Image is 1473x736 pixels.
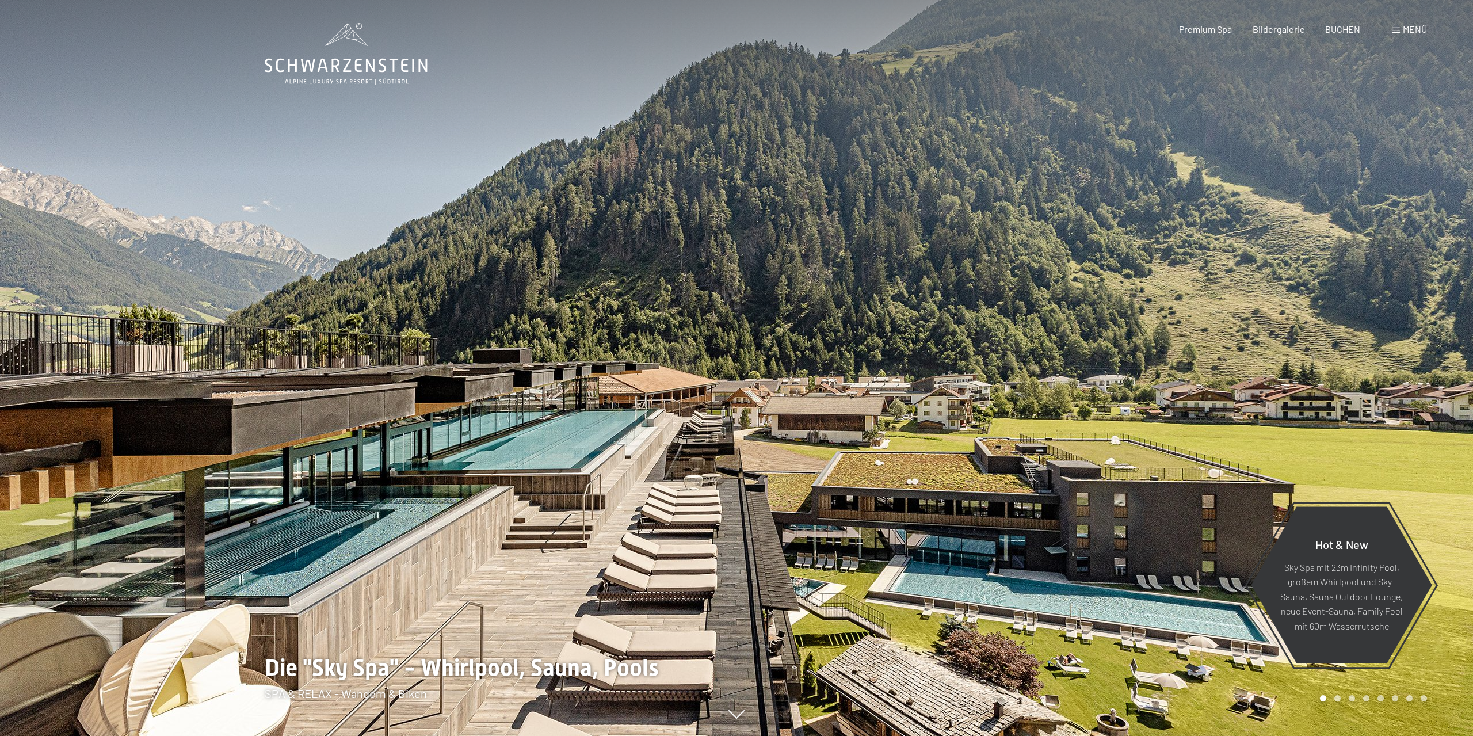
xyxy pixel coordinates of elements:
div: Carousel Page 4 [1363,695,1369,701]
a: Bildergalerie [1253,24,1305,35]
a: Hot & New Sky Spa mit 23m Infinity Pool, großem Whirlpool und Sky-Sauna, Sauna Outdoor Lounge, ne... [1250,506,1433,664]
div: Carousel Page 6 [1392,695,1398,701]
a: Premium Spa [1179,24,1232,35]
div: Carousel Page 7 [1406,695,1413,701]
p: Sky Spa mit 23m Infinity Pool, großem Whirlpool und Sky-Sauna, Sauna Outdoor Lounge, neue Event-S... [1279,559,1404,633]
div: Carousel Page 1 (Current Slide) [1320,695,1326,701]
span: Hot & New [1315,537,1368,551]
div: Carousel Page 3 [1349,695,1355,701]
div: Carousel Page 8 [1421,695,1427,701]
div: Carousel Page 2 [1334,695,1341,701]
div: Carousel Page 5 [1377,695,1384,701]
a: BUCHEN [1325,24,1360,35]
span: Menü [1403,24,1427,35]
div: Carousel Pagination [1316,695,1427,701]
